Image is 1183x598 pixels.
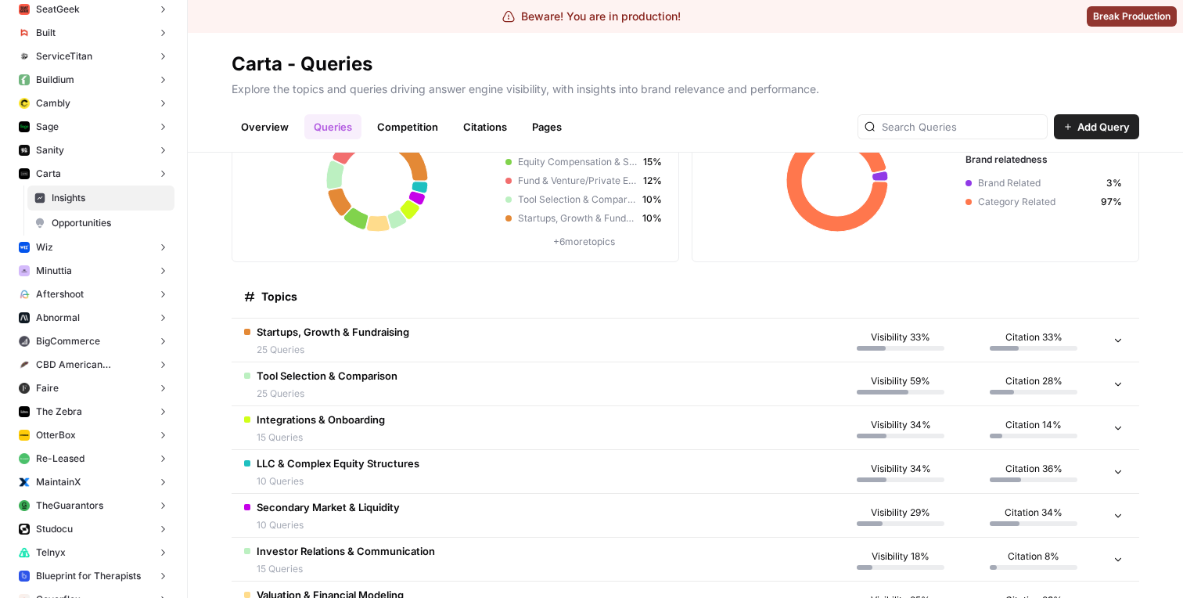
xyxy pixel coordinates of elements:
span: Faire [36,381,59,395]
span: Insights [52,191,167,205]
a: Overview [232,114,298,139]
img: 29hcooo54t044ptb8zv7egpf874e [19,242,30,253]
span: Tool Selection & Comparison [518,193,636,207]
img: ezwwuxbbk279g28v6vc0jrol6fr6 [19,121,30,132]
span: Aftershoot [36,287,84,301]
img: o6uft9xp3l5cv2eldfqmerqm1ahj [19,430,30,441]
button: Faire [13,376,174,400]
span: Fund & Venture/Private Equity Management [518,174,637,188]
span: Built [36,26,56,40]
span: 25 Queries [257,343,409,357]
img: yqmqy7bcrdxmto1sfnzzmuq5pyd0 [19,571,30,582]
a: Competition [368,114,448,139]
span: Wiz [36,240,53,254]
button: Wiz [13,236,174,259]
h3: Brand relatedness [965,153,1122,167]
span: 10% [642,193,662,207]
span: Add Query [1077,119,1130,135]
img: c35yeiwf0qjehltklbh57st2xhbo [19,168,30,179]
img: jygevw16kvk29yd8kufb2wm9p3yz [19,383,30,394]
button: Sage [13,115,174,139]
span: Telnyx [36,546,66,560]
button: OtterBox [13,423,174,447]
img: m3m8tenrbvjyxgvhc5ndtq1wf0ih [19,98,30,109]
span: Visibility 59% [871,374,930,388]
span: Topics [261,289,297,304]
span: Carta [36,167,61,181]
span: Abnormal [36,311,80,325]
span: Buildium [36,73,74,87]
span: Re-Leased [36,452,84,466]
button: Add Query [1054,114,1139,139]
span: 15% [643,155,662,169]
span: 10 Queries [257,474,419,488]
span: 15 Queries [257,430,385,445]
span: SeatGeek [36,2,80,16]
a: Insights [27,186,174,211]
button: CBD American [DEMOGRAPHIC_DATA] [13,353,174,376]
p: Explore the topics and queries driving answer engine visibility, with insights into brand relevan... [232,77,1139,97]
button: The Zebra [13,400,174,423]
button: BigCommerce [13,330,174,353]
span: 15 Queries [257,562,435,576]
span: Break Production [1093,9,1170,23]
span: Visibility 29% [871,506,930,520]
p: + 6 more topics [505,235,662,249]
span: 10 Queries [257,518,400,532]
span: Startups, Growth & Fundraising [518,211,636,225]
img: v3d0gf1r195jgbdj8f0jhmpvsfiu [19,74,30,85]
span: Category Related [978,195,1095,209]
button: ServiceTitan [13,45,174,68]
span: Citation 28% [1005,374,1063,388]
button: Abnormal [13,306,174,330]
button: Aftershoot [13,283,174,306]
span: Citation 36% [1005,462,1063,476]
button: Built [13,21,174,45]
button: Break Production [1087,6,1177,27]
span: MaintainX [36,475,81,489]
span: Visibility 33% [871,330,930,344]
img: kniizr2mrcpcji2rd174qk69zsp5 [19,500,30,511]
span: 3% [1106,176,1122,190]
img: kqavnuujh3kb1xysq04k6x8ot066 [19,265,30,276]
span: 25 Queries [257,387,397,401]
a: Queries [304,114,361,139]
img: rmel9hkmw47ruky4qvn5zx849ay1 [19,289,30,300]
img: vz99s571aqmcnep6uf2de6ojrn3r [19,547,30,558]
span: Citation 14% [1005,418,1062,432]
span: Equity Compensation & Stock Plans [518,155,637,169]
a: Pages [523,114,571,139]
span: Opportunities [52,216,167,230]
button: Telnyx [13,541,174,564]
button: TheGuarantors [13,494,174,517]
span: Visibility 34% [871,462,931,476]
img: jfcs4bt3nyewlwnnr46z6fxod5mr [19,524,30,535]
span: Tool Selection & Comparison [257,368,397,384]
input: Search Queries [882,119,1041,135]
span: Minuttia [36,264,72,278]
span: Sage [36,120,59,134]
img: gs7mukiwtka35dio6c2hbil0n6dz [19,4,30,15]
button: MaintainX [13,470,174,494]
img: q9qux5mlrkum79s8zjkmu6so8b6p [19,312,30,323]
button: Studocu [13,517,174,541]
span: Visibility 34% [871,418,931,432]
span: Visibility 18% [872,549,929,564]
a: Opportunities [27,211,174,236]
span: ServiceTitan [36,49,92,63]
div: Carta - Queries [232,52,372,77]
img: t03wixv5db7r2czp8pux60jfquzv [19,51,30,62]
span: The Zebra [36,405,82,419]
span: 10% [642,211,662,225]
span: TheGuarantors [36,499,103,513]
span: LLC & Complex Equity Structures [257,456,419,471]
img: svlgpz3kdk5kl9gj9fj9ka78uk04 [19,453,30,464]
button: Re-Leased [13,447,174,470]
span: Blueprint for Therapists [36,569,141,583]
span: 97% [1101,195,1122,209]
div: Beware! You are in production! [502,9,681,24]
span: Startups, Growth & Fundraising [257,324,409,340]
img: hpg1xx2e4ptu8azd6lo1sozl0xfy [19,359,30,370]
span: Brand Related [978,176,1100,190]
button: Sanity [13,139,174,162]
